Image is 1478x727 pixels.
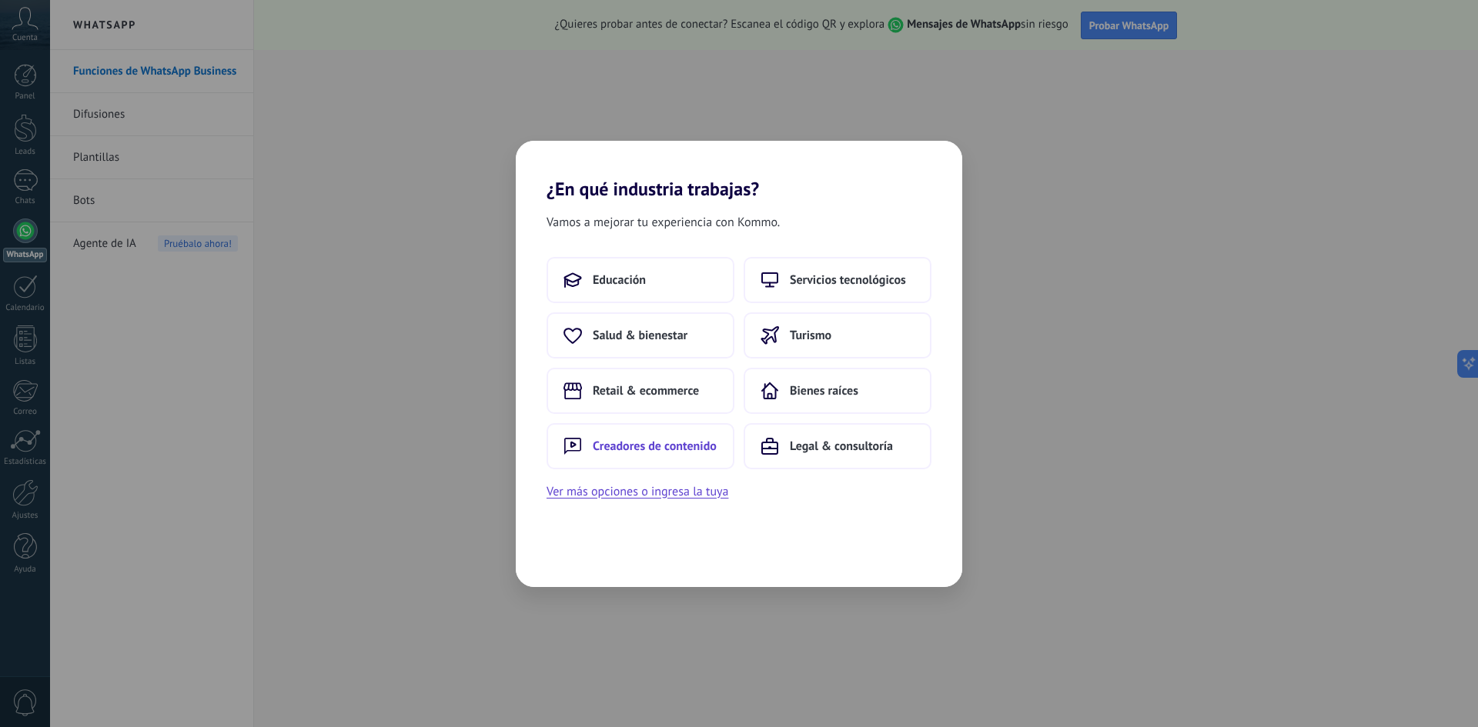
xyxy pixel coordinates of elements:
button: Turismo [744,312,931,358]
span: Vamos a mejorar tu experiencia con Kommo. [547,212,780,232]
span: Salud & bienestar [593,328,687,343]
button: Salud & bienestar [547,312,734,358]
span: Legal & consultoría [790,439,893,454]
span: Creadores de contenido [593,439,717,454]
button: Creadores de contenido [547,423,734,469]
span: Turismo [790,328,831,343]
button: Educación [547,257,734,303]
button: Ver más opciones o ingresa la tuya [547,482,728,502]
h2: ¿En qué industria trabajas? [516,141,962,200]
button: Retail & ecommerce [547,368,734,414]
span: Educación [593,272,646,288]
span: Retail & ecommerce [593,383,699,399]
button: Servicios tecnológicos [744,257,931,303]
span: Bienes raíces [790,383,858,399]
span: Servicios tecnológicos [790,272,906,288]
button: Bienes raíces [744,368,931,414]
button: Legal & consultoría [744,423,931,469]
